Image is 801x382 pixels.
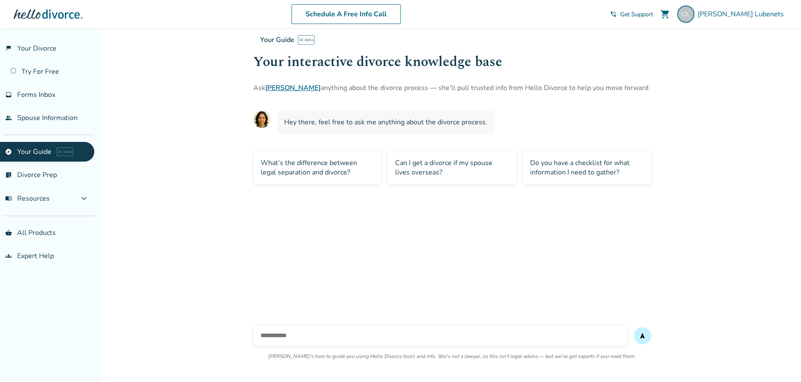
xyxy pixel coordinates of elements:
[388,151,516,184] div: Can I get a divorce if my spouse lives overseas?
[523,151,651,184] div: Do you have a checklist for what information I need to gather?
[677,6,694,23] img: lubenetsinka@gmail.com
[5,171,12,178] span: list_alt_check
[5,194,50,203] span: Resources
[620,10,653,18] span: Get Support
[57,147,73,156] span: AI beta
[698,9,787,19] span: [PERSON_NAME] Lubenets
[268,353,636,360] p: [PERSON_NAME]'s here to guide you using Hello Divorce tools and info. She's not a lawyer, so this...
[610,10,653,18] a: phone_in_talkGet Support
[253,111,270,128] img: AI Assistant
[5,91,12,98] span: inbox
[253,151,381,184] div: What’s the difference between legal separation and divorce?
[5,45,12,52] span: flag_2
[634,327,651,344] button: send
[5,114,12,121] span: people
[610,11,617,18] span: phone_in_talk
[260,35,294,45] span: Your Guide
[79,193,89,204] span: expand_more
[291,4,401,24] a: Schedule A Free Info Call
[639,332,646,339] span: send
[298,35,315,45] span: AI beta
[758,341,801,382] iframe: Chat Widget
[265,83,321,93] a: [PERSON_NAME]
[660,9,670,19] span: shopping_cart
[5,253,12,259] span: groups
[5,195,12,202] span: menu_book
[284,117,487,127] span: Hey there, feel free to ask me anything about the divorce process.
[5,229,12,236] span: shopping_basket
[5,148,12,155] span: explore
[17,90,55,99] span: Forms Inbox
